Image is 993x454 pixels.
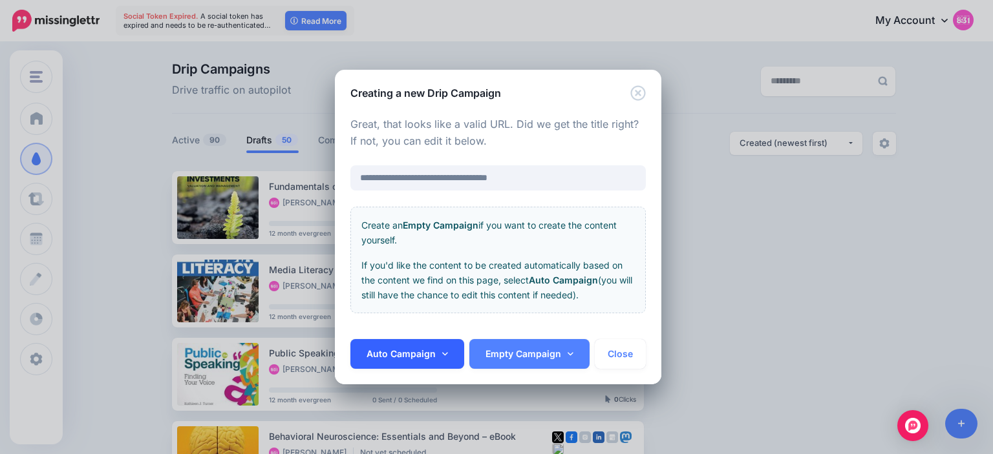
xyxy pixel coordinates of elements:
[403,220,478,231] b: Empty Campaign
[350,85,501,101] h5: Creating a new Drip Campaign
[529,274,598,285] b: Auto Campaign
[630,85,646,101] button: Close
[350,339,464,369] a: Auto Campaign
[469,339,590,369] a: Empty Campaign
[595,339,646,369] button: Close
[897,410,928,441] div: Open Intercom Messenger
[350,116,646,150] p: Great, that looks like a valid URL. Did we get the title right? If not, you can edit it below.
[361,218,635,247] p: Create an if you want to create the content yourself.
[361,258,635,302] p: If you'd like the content to be created automatically based on the content we find on this page, ...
